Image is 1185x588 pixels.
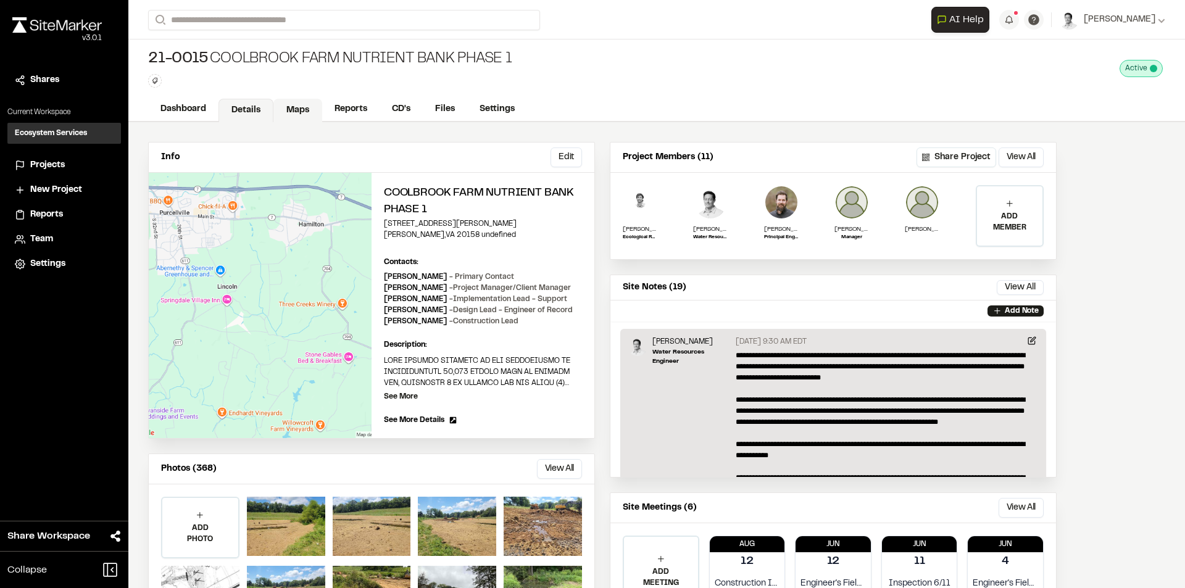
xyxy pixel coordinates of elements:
[467,97,527,121] a: Settings
[449,318,518,325] span: - Construction Lead
[905,185,939,220] img: Chris Sizemore
[15,159,114,172] a: Projects
[1002,553,1009,570] p: 4
[736,336,807,347] p: [DATE] 9:30 AM EDT
[693,185,728,220] img: Alex Lucado
[764,225,799,234] p: [PERSON_NAME]
[693,225,728,234] p: [PERSON_NAME]
[652,347,731,366] p: Water Resources Engineer
[384,271,514,283] p: [PERSON_NAME]
[905,225,939,234] p: [PERSON_NAME]
[917,147,996,167] button: Share Project
[384,355,582,389] p: LORE IPSUMDO SITAMETC AD ELI SEDDOEIUSMO TE INCIDIDUNTUTL 50,073 ETDOLO MAGN AL ENIMADM VEN, QUIS...
[384,294,567,305] p: [PERSON_NAME]
[30,257,65,271] span: Settings
[7,529,90,544] span: Share Workspace
[384,218,582,230] p: [STREET_ADDRESS][PERSON_NAME]
[380,97,423,121] a: CD's
[710,539,785,550] p: Aug
[384,316,518,327] p: [PERSON_NAME]
[322,97,380,121] a: Reports
[949,12,984,27] span: AI Help
[623,151,713,164] p: Project Members (11)
[15,257,114,271] a: Settings
[652,336,731,347] p: [PERSON_NAME]
[741,553,754,570] p: 12
[30,233,53,246] span: Team
[834,234,869,241] p: Manager
[796,539,871,550] p: Jun
[999,498,1044,518] button: View All
[1125,63,1147,74] span: Active
[384,391,418,402] p: See More
[423,97,467,121] a: Files
[30,159,65,172] span: Projects
[623,234,657,241] p: Ecological Restoration Specialist
[931,7,994,33] div: Open AI Assistant
[162,523,238,545] p: ADD PHOTO
[1084,13,1155,27] span: [PERSON_NAME]
[623,501,697,515] p: Site Meetings (6)
[15,183,114,197] a: New Project
[273,99,322,122] a: Maps
[882,539,957,550] p: Jun
[551,147,582,167] button: Edit
[997,280,1044,295] button: View All
[384,230,582,241] p: [PERSON_NAME] , VA 20158 undefined
[1059,10,1165,30] button: [PERSON_NAME]
[15,128,87,139] h3: Ecosystem Services
[827,553,840,570] p: 12
[834,225,869,234] p: [PERSON_NAME]
[914,553,925,570] p: 11
[764,185,799,220] img: Kip Mumaw
[218,99,273,122] a: Details
[161,462,217,476] p: Photos (368)
[384,339,582,350] p: Description:
[623,225,657,234] p: [PERSON_NAME]
[693,234,728,241] p: Water Resources Engineer
[1059,10,1079,30] img: User
[7,107,121,118] p: Current Workspace
[384,257,418,268] p: Contacts:
[623,281,686,294] p: Site Notes (19)
[977,211,1042,233] p: ADD MEMBER
[384,185,582,218] h2: Coolbrook Farm Nutrient Bank Phase 1
[1005,305,1039,317] p: Add Note
[623,185,657,220] img: Kyle Ashmun
[968,539,1043,550] p: Jun
[148,49,512,69] div: Coolbrook Farm Nutrient Bank Phase 1
[30,208,63,222] span: Reports
[30,73,59,87] span: Shares
[161,151,180,164] p: Info
[449,307,573,313] span: - Design Lead - Engineer of Record
[15,208,114,222] a: Reports
[148,49,207,69] span: 21-0015
[12,33,102,44] div: Oh geez...please don't...
[148,10,170,30] button: Search
[15,233,114,246] a: Team
[15,73,114,87] a: Shares
[834,185,869,220] img: Jon Roller
[30,183,82,197] span: New Project
[999,147,1044,167] button: View All
[931,7,989,33] button: Open AI Assistant
[449,274,514,280] span: - Primary Contact
[148,97,218,121] a: Dashboard
[537,459,582,479] button: View All
[449,285,571,291] span: - Project Manager/Client Manager
[7,563,47,578] span: Collapse
[148,74,162,88] button: Edit Tags
[384,305,573,316] p: [PERSON_NAME]
[384,415,444,426] span: See More Details
[449,296,567,302] span: - Implementation Lead - Support
[384,283,571,294] p: [PERSON_NAME]
[764,234,799,241] p: Principal Engineer
[1120,60,1163,77] div: This project is active and counting against your active project count.
[1150,65,1157,72] span: This project is active and counting against your active project count.
[628,336,647,356] img: Alex Lucado
[12,17,102,33] img: rebrand.png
